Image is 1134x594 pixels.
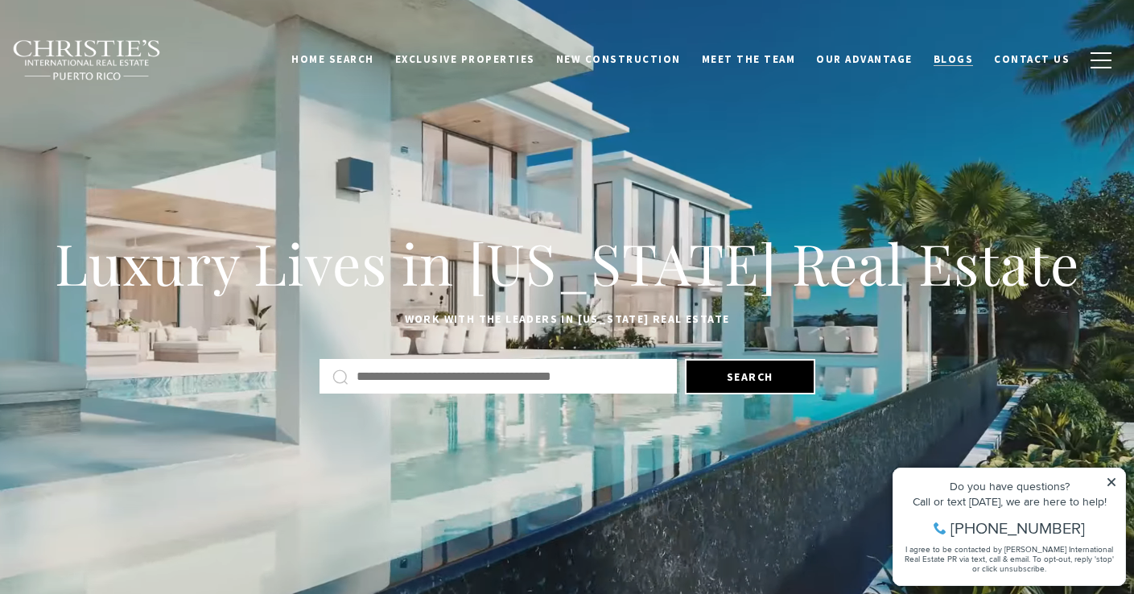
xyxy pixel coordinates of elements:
img: Christie's International Real Estate black text logo [12,39,162,81]
span: Contact Us [994,52,1070,66]
span: Exclusive Properties [395,52,535,66]
span: New Construction [556,52,681,66]
span: [PHONE_NUMBER] [66,76,200,92]
div: Do you have questions? [17,36,233,47]
div: Call or text [DATE], we are here to help! [17,52,233,63]
a: New Construction [546,44,691,75]
button: Search [685,359,815,394]
span: I agree to be contacted by [PERSON_NAME] International Real Estate PR via text, call & email. To ... [20,99,229,130]
span: Blogs [934,52,974,66]
span: Our Advantage [816,52,913,66]
a: Exclusive Properties [385,44,546,75]
a: Blogs [923,44,984,75]
h1: Luxury Lives in [US_STATE] Real Estate [44,228,1091,299]
a: Our Advantage [806,44,923,75]
input: Search by Address, City, or Neighborhood [357,366,664,387]
a: Meet the Team [691,44,806,75]
p: Work with the leaders in [US_STATE] Real Estate [44,310,1091,329]
button: button [1080,37,1122,84]
a: Home Search [281,44,385,75]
